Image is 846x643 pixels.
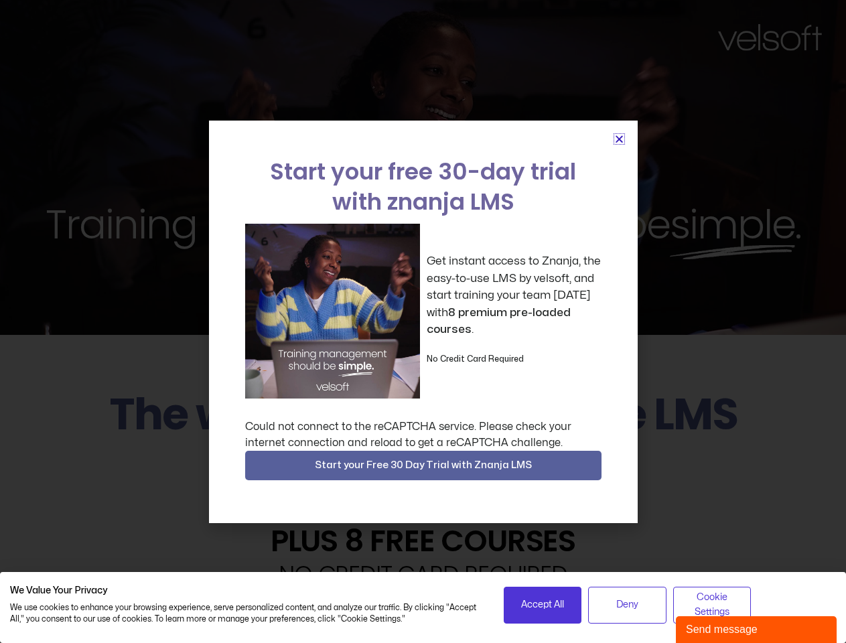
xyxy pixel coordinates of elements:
p: Get instant access to Znanja, the easy-to-use LMS by velsoft, and start training your team [DATE]... [427,253,602,338]
button: Deny all cookies [588,587,666,624]
button: Accept all cookies [504,587,582,624]
span: Deny [616,597,638,612]
span: Cookie Settings [682,590,743,620]
p: We use cookies to enhance your browsing experience, serve personalized content, and analyze our t... [10,602,484,625]
h2: Start your free 30-day trial with znanja LMS [245,157,602,217]
iframe: chat widget [676,614,839,643]
button: Start your Free 30 Day Trial with Znanja LMS [245,451,602,480]
div: Could not connect to the reCAPTCHA service. Please check your internet connection and reload to g... [245,419,602,451]
a: Close [614,134,624,144]
h2: We Value Your Privacy [10,585,484,597]
span: Start your Free 30 Day Trial with Znanja LMS [315,457,532,474]
strong: 8 premium pre-loaded courses [427,307,571,336]
strong: No Credit Card Required [427,355,524,363]
img: a woman sitting at her laptop dancing [245,224,420,399]
span: Accept All [521,597,564,612]
button: Adjust cookie preferences [673,587,752,624]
